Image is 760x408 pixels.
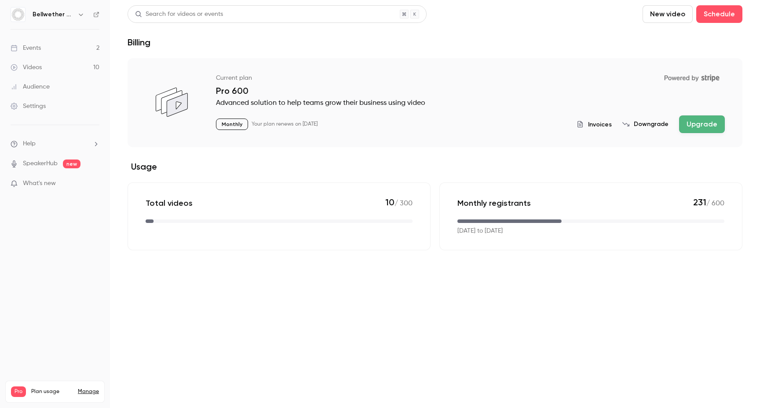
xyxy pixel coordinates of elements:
p: / 300 [385,197,413,209]
h1: Billing [128,37,150,48]
p: Monthly [216,119,248,130]
span: Pro [11,386,26,397]
p: Monthly registrants [457,198,531,208]
span: new [63,159,80,168]
p: Your plan renews on [DATE] [252,121,318,128]
span: Plan usage [31,388,73,395]
p: Current plan [216,74,252,82]
p: Advanced solution to help teams grow their business using video [216,98,725,108]
h6: Bellwether Coffee [33,10,74,19]
button: Schedule [696,5,742,23]
div: Audience [11,82,50,91]
button: Invoices [577,120,612,129]
iframe: Noticeable Trigger [89,180,99,188]
section: billing [128,58,742,250]
a: SpeakerHub [23,159,58,168]
span: Help [23,139,36,148]
span: Invoices [588,120,612,129]
p: Pro 600 [216,85,725,96]
p: Total videos [146,198,193,208]
img: Bellwether Coffee [11,7,25,22]
h2: Usage [128,161,742,172]
button: Upgrade [679,115,725,133]
span: 231 [693,197,706,208]
div: Settings [11,102,46,111]
li: help-dropdown-opener [11,139,99,148]
button: New video [643,5,693,23]
a: Manage [78,388,99,395]
button: Downgrade [622,120,669,129]
div: Events [11,44,41,52]
div: Search for videos or events [135,10,223,19]
span: 10 [385,197,395,208]
p: / 600 [693,197,724,209]
span: What's new [23,179,56,188]
div: Videos [11,63,42,72]
p: [DATE] to [DATE] [457,226,503,236]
